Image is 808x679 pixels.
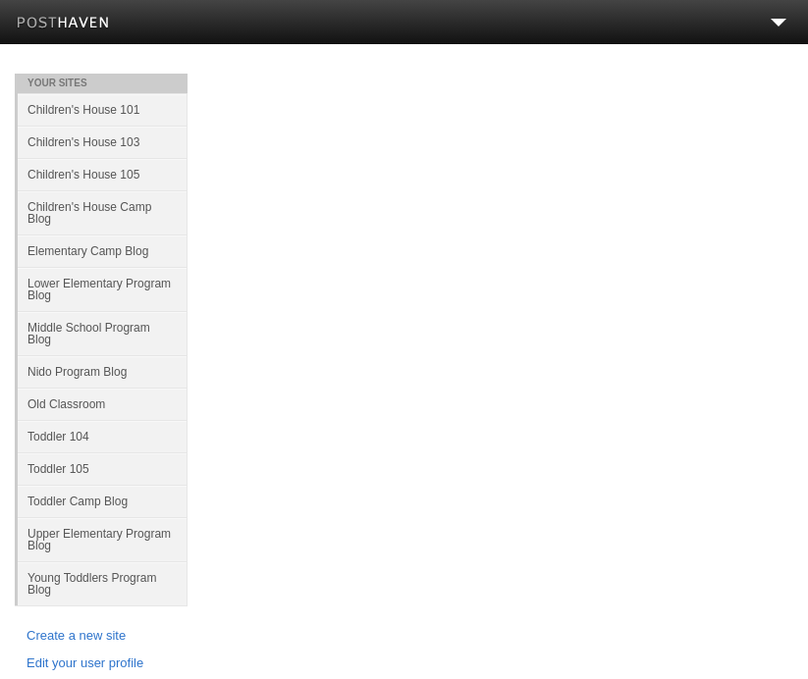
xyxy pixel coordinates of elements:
[18,517,188,561] a: Upper Elementary Program Blog
[18,267,188,311] a: Lower Elementary Program Blog
[18,235,188,267] a: Elementary Camp Blog
[18,452,188,485] a: Toddler 105
[17,17,110,31] img: Posthaven-bar
[27,626,176,647] a: Create a new site
[18,158,188,190] a: Children's House 105
[18,311,188,355] a: Middle School Program Blog
[18,388,188,420] a: Old Classroom
[18,420,188,452] a: Toddler 104
[18,93,188,126] a: Children's House 101
[18,190,188,235] a: Children's House Camp Blog
[18,355,188,388] a: Nido Program Blog
[27,653,176,674] a: Edit your user profile
[18,485,188,517] a: Toddler Camp Blog
[18,561,188,605] a: Young Toddlers Program Blog
[18,126,188,158] a: Children's House 103
[15,74,188,93] li: Your Sites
